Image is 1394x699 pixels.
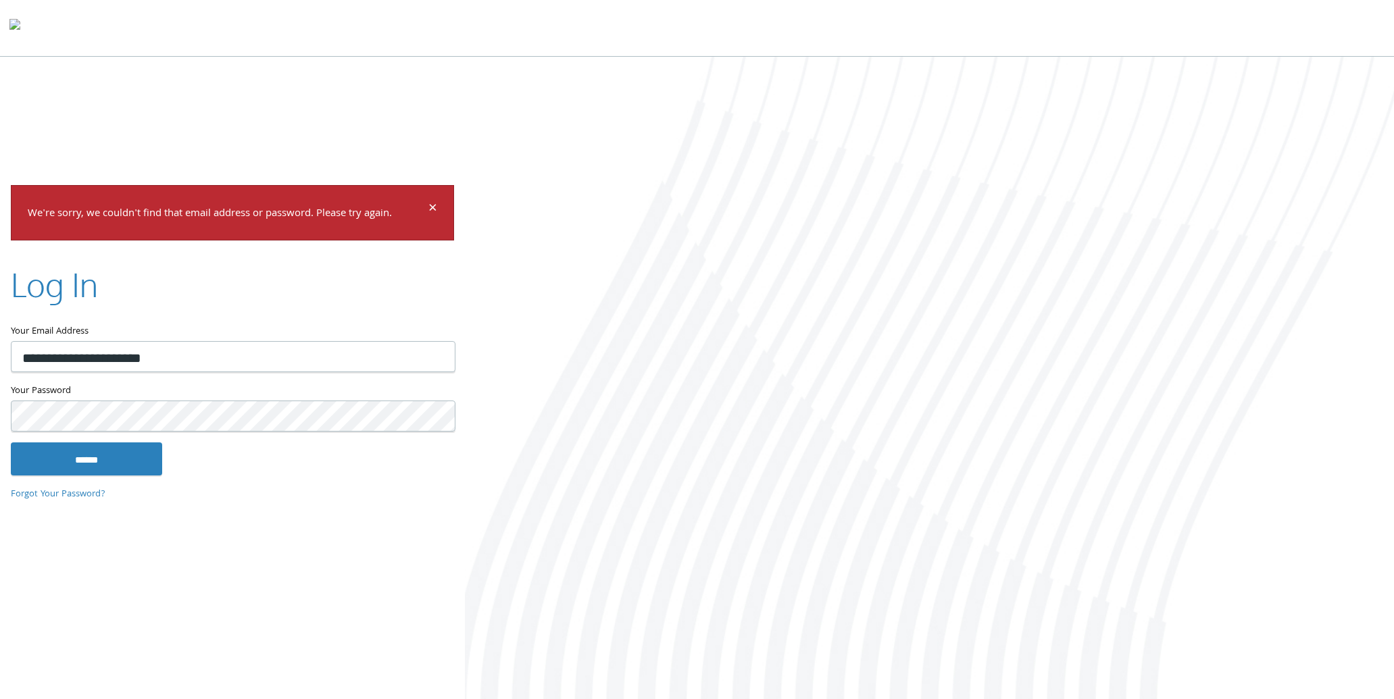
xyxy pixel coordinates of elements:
[28,205,426,224] p: We're sorry, we couldn't find that email address or password. Please try again.
[9,14,20,41] img: todyl-logo-dark.svg
[428,202,437,218] button: Dismiss alert
[11,262,98,307] h2: Log In
[428,197,437,223] span: ×
[11,383,454,400] label: Your Password
[11,487,105,502] a: Forgot Your Password?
